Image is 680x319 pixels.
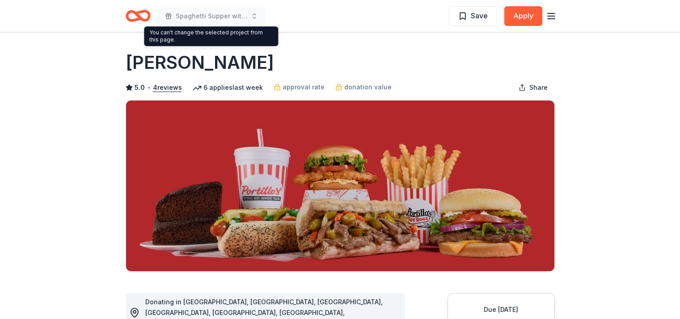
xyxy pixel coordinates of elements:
button: Apply [504,6,542,26]
div: 6 applies last week [193,82,263,93]
span: Share [529,82,548,93]
button: Share [511,79,555,97]
button: Save [449,6,497,26]
button: Spaghetti Supper with Silent Auction [158,7,265,25]
span: 5.0 [135,82,145,93]
span: approval rate [283,82,325,92]
a: donation value [335,82,392,92]
span: • [147,84,150,91]
button: 4reviews [153,82,182,93]
span: Save [471,10,488,21]
div: You can't change the selected project from this page. [144,26,278,46]
span: Spaghetti Supper with Silent Auction [176,11,247,21]
a: approval rate [274,82,325,92]
a: Home [126,5,151,26]
h1: [PERSON_NAME] [126,50,274,75]
div: Due [DATE] [459,304,544,315]
span: donation value [344,82,392,92]
img: Image for Portillo's [126,101,554,271]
